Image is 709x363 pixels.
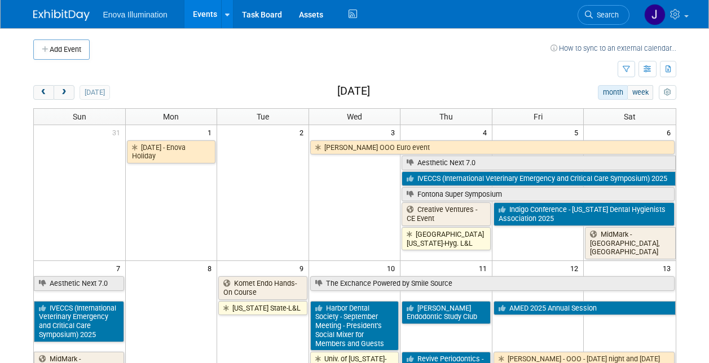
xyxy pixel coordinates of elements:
a: [US_STATE] State-L&L [218,301,307,316]
span: 2 [298,125,309,139]
span: 4 [482,125,492,139]
span: 5 [573,125,583,139]
a: The Exchance Powered by Smile Source [310,276,675,291]
button: month [598,85,628,100]
img: ExhibitDay [33,10,90,21]
a: IVECCS (International Veterinary Emergency and Critical Care Symposium) 2025 [34,301,124,342]
a: Aesthetic Next 7.0 [402,156,675,170]
a: Search [578,5,629,25]
h2: [DATE] [337,85,370,98]
span: Thu [439,112,453,121]
a: Creative Ventures - CE Event [402,202,491,225]
a: AMED 2025 Annual Session [494,301,676,316]
span: 8 [206,261,217,275]
a: Fontona Super Symposium [402,187,674,202]
span: 31 [111,125,125,139]
a: How to sync to an external calendar... [551,44,676,52]
button: [DATE] [80,85,109,100]
button: myCustomButton [659,85,676,100]
span: Enova Illumination [103,10,168,19]
span: 6 [666,125,676,139]
span: 13 [662,261,676,275]
span: 7 [115,261,125,275]
a: MidMark - [GEOGRAPHIC_DATA], [GEOGRAPHIC_DATA] [585,227,675,259]
a: [PERSON_NAME] OOO Euro event [310,140,675,155]
a: Indigo Conference - [US_STATE] Dental Hygienists Association 2025 [494,202,675,225]
a: Komet Endo Hands-On Course [218,276,307,299]
img: JeffD Dyll [644,4,666,25]
span: 9 [298,261,309,275]
span: Sat [624,112,636,121]
span: Mon [163,112,179,121]
span: Fri [534,112,543,121]
span: 1 [206,125,217,139]
span: Sun [73,112,86,121]
button: prev [33,85,54,100]
span: 3 [390,125,400,139]
span: Tue [257,112,269,121]
a: [GEOGRAPHIC_DATA][US_STATE]-Hyg. L&L [402,227,491,250]
a: Aesthetic Next 7.0 [34,276,124,291]
span: Search [593,11,619,19]
span: Wed [347,112,362,121]
span: 12 [569,261,583,275]
a: [PERSON_NAME] Endodontic Study Club [402,301,491,324]
a: IVECCS (International Veterinary Emergency and Critical Care Symposium) 2025 [402,171,675,186]
span: 11 [478,261,492,275]
button: week [627,85,653,100]
a: [DATE] - Enova Holiday [127,140,216,163]
button: Add Event [33,39,90,60]
button: next [54,85,74,100]
i: Personalize Calendar [664,89,671,96]
span: 10 [386,261,400,275]
a: Harbor Dental Society - September Meeting - President’s Social Mixer for Members and Guests [310,301,399,351]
